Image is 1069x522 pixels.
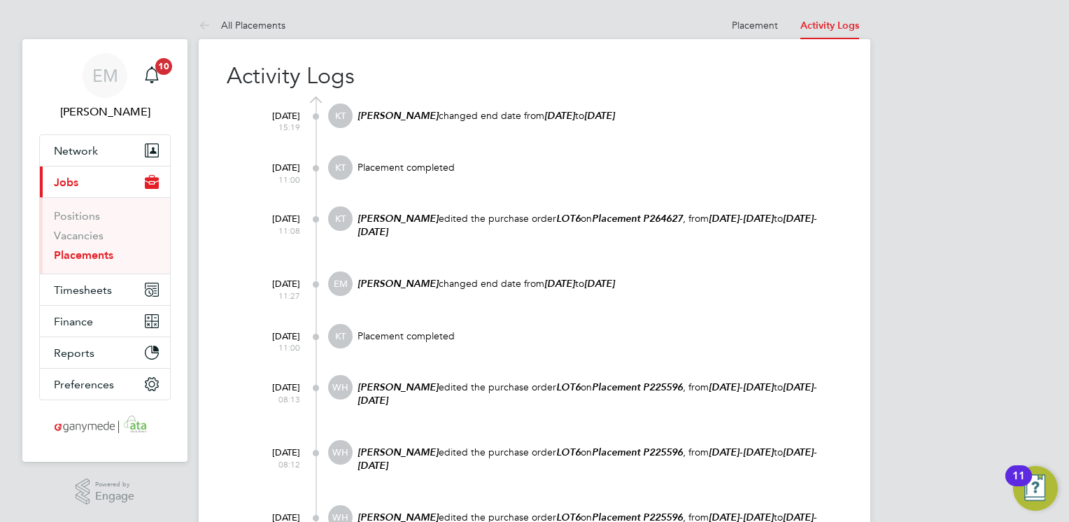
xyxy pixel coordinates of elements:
[244,290,300,302] span: 11:27
[800,20,859,31] a: Activity Logs
[357,213,439,225] em: [PERSON_NAME]
[356,109,842,122] p: changed end date from to
[40,167,170,197] button: Jobs
[54,315,93,328] span: Finance
[356,330,842,342] p: Placement completed
[39,53,171,120] a: EM[PERSON_NAME]
[244,206,300,236] div: [DATE]
[155,58,172,75] span: 10
[39,414,171,437] a: Go to home page
[54,229,104,242] a: Vacancies
[244,155,300,185] div: [DATE]
[227,62,842,91] h2: Activity Logs
[328,155,353,180] span: KT
[357,381,439,393] em: [PERSON_NAME]
[743,381,774,393] em: [DATE]
[244,271,300,301] div: [DATE]
[40,306,170,337] button: Finance
[244,342,300,353] span: 11:00
[92,66,118,85] span: EM
[732,19,778,31] a: Placement
[783,213,814,225] em: [DATE]
[328,440,353,465] span: WH
[244,174,300,185] span: 11:00
[544,110,575,122] em: [DATE]
[244,440,300,470] div: [DATE]
[709,446,739,458] em: [DATE]
[138,53,166,98] a: 10
[643,446,683,458] em: P225596
[357,278,439,290] em: [PERSON_NAME]
[356,161,842,174] p: Placement completed
[244,225,300,237] span: 11:08
[643,213,683,225] em: P264627
[54,283,112,297] span: Timesheets
[357,446,439,458] em: [PERSON_NAME]
[54,346,94,360] span: Reports
[199,19,285,31] a: All Placements
[592,446,640,458] em: Placement
[584,110,615,122] em: [DATE]
[783,381,814,393] em: [DATE]
[357,226,388,238] em: [DATE]
[328,324,353,348] span: KT
[743,213,774,225] em: [DATE]
[592,213,640,225] em: Placement
[54,378,114,391] span: Preferences
[244,375,300,404] div: [DATE]
[244,104,300,133] div: [DATE]
[783,446,814,458] em: [DATE]
[743,446,774,458] em: [DATE]
[50,414,160,437] img: ganymedesolutions-logo-retina.png
[1012,476,1025,494] div: 11
[40,274,170,305] button: Timesheets
[54,248,113,262] a: Placements
[709,381,739,393] em: [DATE]
[244,324,300,353] div: [DATE]
[709,213,739,225] em: [DATE]
[244,394,300,405] span: 08:13
[54,144,98,157] span: Network
[328,375,353,400] span: WH
[592,381,640,393] em: Placement
[39,104,171,120] span: Emma Malvenan
[54,176,78,189] span: Jobs
[244,122,300,133] span: 15:19
[54,209,100,223] a: Positions
[584,278,615,290] em: [DATE]
[40,369,170,400] button: Preferences
[356,212,842,239] p: edited the purchase order on , from - to -
[40,135,170,166] button: Network
[643,381,683,393] em: P225596
[95,479,134,491] span: Powered by
[356,446,842,472] p: edited the purchase order on , from - to -
[556,446,581,458] em: LOT6
[244,459,300,470] span: 08:12
[356,277,842,290] p: changed end date from to
[76,479,135,505] a: Powered byEngage
[328,104,353,128] span: KT
[40,337,170,368] button: Reports
[544,278,575,290] em: [DATE]
[328,271,353,296] span: EM
[357,395,388,407] em: [DATE]
[40,197,170,274] div: Jobs
[328,206,353,231] span: KT
[556,213,581,225] em: LOT6
[357,460,388,472] em: [DATE]
[556,381,581,393] em: LOT6
[95,491,134,502] span: Engage
[1013,466,1058,511] button: Open Resource Center, 11 new notifications
[22,39,187,462] nav: Main navigation
[357,110,439,122] em: [PERSON_NAME]
[356,381,842,407] p: edited the purchase order on , from - to -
